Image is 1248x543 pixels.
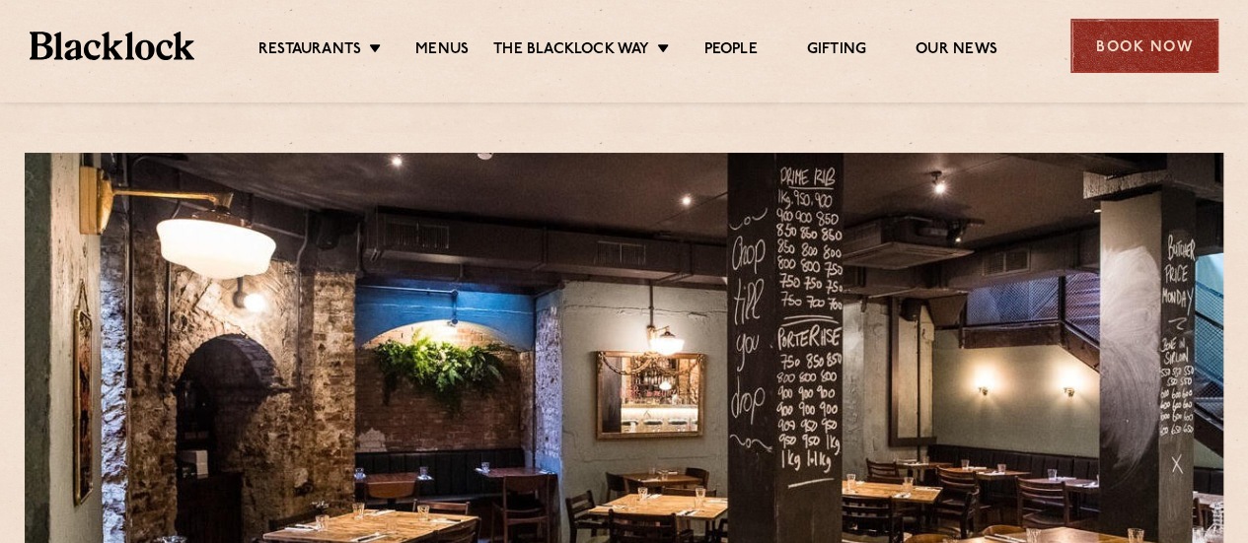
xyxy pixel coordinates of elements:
[1070,19,1218,73] div: Book Now
[30,32,194,59] img: BL_Textured_Logo-footer-cropped.svg
[493,40,649,62] a: The Blacklock Way
[258,40,361,62] a: Restaurants
[807,40,866,62] a: Gifting
[916,40,997,62] a: Our News
[703,40,757,62] a: People
[415,40,469,62] a: Menus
